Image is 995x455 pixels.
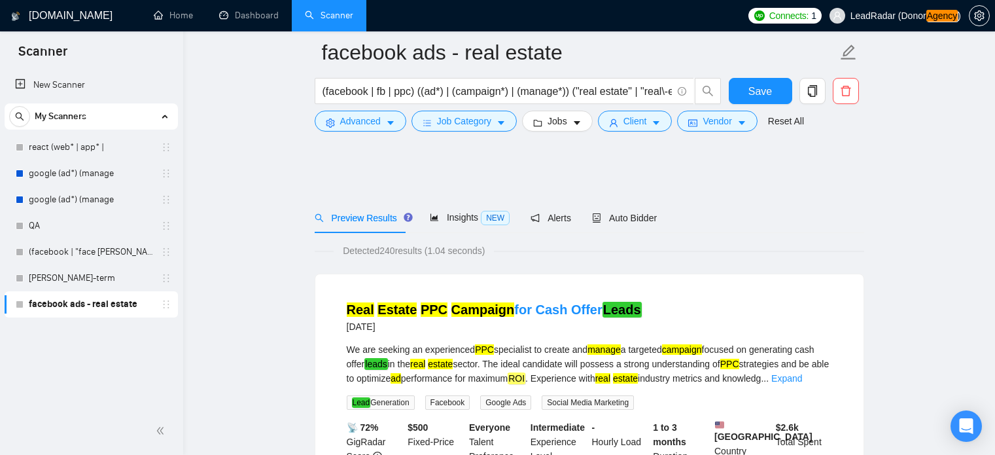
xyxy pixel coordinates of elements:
span: user [833,11,842,20]
div: Tooltip anchor [402,211,414,223]
b: [GEOGRAPHIC_DATA] [714,420,812,442]
span: bars [423,118,432,128]
div: We are seeking an experienced specialist to create and a targeted focused on generating cash offe... [347,342,832,386]
span: Advanced [340,114,381,128]
button: search [695,78,721,104]
span: holder [161,168,171,179]
span: holder [161,194,171,205]
button: Save [729,78,792,104]
a: google (ad*) (manage [29,160,153,187]
span: LeadRadar (Donor ) [850,11,961,20]
span: setting [326,118,335,128]
a: Real Estate PPC Campaignfor Cash OfferLeads [347,302,642,318]
span: Job Category [437,114,491,128]
span: holder [161,221,171,231]
button: idcardVendorcaret-down [677,111,757,132]
span: caret-down [572,118,582,128]
span: folder [533,118,542,128]
span: double-left [156,424,169,437]
b: - [592,422,595,433]
mark: real [595,373,610,384]
span: Jobs [548,114,567,128]
mark: PPC [475,344,494,355]
button: setting [969,5,990,26]
mark: manage [587,344,621,355]
span: search [695,85,720,97]
em: Leads [602,302,642,318]
mark: real [410,359,425,369]
span: setting [969,10,989,21]
span: copy [800,85,825,97]
span: Detected 240 results (1.04 seconds) [334,244,494,258]
b: 1 to 3 months [653,422,686,447]
img: upwork-logo.png [754,10,765,21]
span: robot [592,213,601,223]
div: Open Intercom Messenger [951,410,982,442]
button: delete [833,78,859,104]
mark: Estate [377,302,417,317]
span: Client [623,114,647,128]
span: Generation [347,395,415,410]
span: idcard [688,118,697,128]
span: Preview Results [315,213,409,223]
b: $ 500 [408,422,428,433]
a: google (ad*) (manage [29,187,153,213]
mark: Real [347,302,374,317]
mark: campaign [662,344,702,355]
mark: estate [613,373,638,384]
span: caret-down [652,118,661,128]
button: folderJobscaret-down [522,111,593,132]
em: ROI [508,373,525,384]
a: Expand [771,373,802,384]
span: Google Ads [480,395,531,410]
span: holder [161,247,171,257]
span: holder [161,142,171,153]
a: setting [969,10,990,21]
a: react (web* | app* | [29,134,153,160]
b: Everyone [469,422,510,433]
span: edit [840,44,857,61]
em: leads [364,358,387,370]
button: copy [799,78,826,104]
a: QA [29,213,153,239]
span: Connects: [769,9,809,23]
mark: PPC [720,359,739,369]
li: New Scanner [5,72,178,98]
span: delete [833,85,858,97]
em: Lead [352,397,371,408]
span: 1 [811,9,816,23]
mark: Campaign [451,302,515,317]
a: dashboardDashboard [219,10,279,21]
div: [DATE] [347,319,642,335]
span: Scanner [8,42,78,69]
span: Save [748,83,772,100]
a: homeHome [154,10,193,21]
b: Intermediate [531,422,585,433]
b: 📡 72% [347,422,379,433]
span: area-chart [430,213,439,222]
a: Reset All [768,114,804,128]
span: search [315,213,324,223]
button: userClientcaret-down [598,111,672,132]
a: searchScanner [305,10,353,21]
input: Scanner name... [322,36,837,69]
span: Vendor [703,114,731,128]
li: My Scanners [5,103,178,318]
span: caret-down [386,118,395,128]
span: Auto Bidder [592,213,657,223]
span: Insights [430,212,510,223]
a: (facebook | "face [PERSON_NAME] [29,239,153,265]
span: info-circle [678,87,686,96]
em: Agency [926,10,958,22]
span: holder [161,273,171,283]
a: [PERSON_NAME]-term [29,265,153,291]
span: My Scanners [35,103,86,130]
button: search [9,106,30,127]
mark: PPC [421,302,447,317]
button: barsJob Categorycaret-down [411,111,517,132]
span: ... [761,373,769,384]
a: facebook ads - real estate [29,291,153,318]
span: search [10,112,29,121]
span: Social Media Marketing [542,395,634,410]
mark: estate [428,359,453,369]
